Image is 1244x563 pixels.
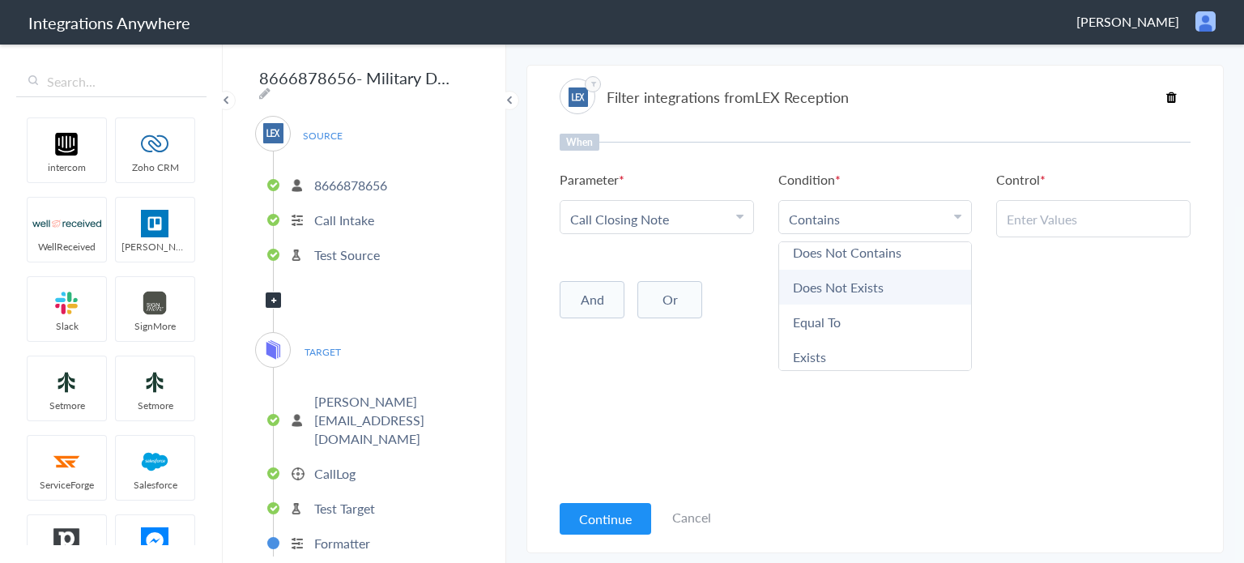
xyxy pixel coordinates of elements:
span: [PERSON_NAME] [1076,12,1179,31]
img: FBM.png [121,527,190,555]
input: Enter Values [1007,210,1180,228]
p: 8666878656 [314,176,387,194]
span: SOURCE [292,125,353,147]
h6: Parameter [560,170,624,189]
img: mycase-logo-new.svg [263,339,283,360]
span: Slack [28,319,106,333]
button: And [560,281,624,318]
button: Or [637,281,702,318]
p: Call Intake [314,211,374,229]
h4: Filter integrations from [607,87,849,107]
img: intercom-logo.svg [32,130,101,158]
span: intercom [28,160,106,174]
a: Cancel [672,508,711,527]
span: Zoho CRM [116,160,194,174]
img: salesforce-logo.svg [121,448,190,476]
img: user.png [1195,11,1216,32]
input: Search... [16,66,207,97]
img: setmoreNew.jpg [121,369,190,396]
span: ServiceForge [28,478,106,492]
span: SignMore [116,319,194,333]
a: Contains [789,210,840,228]
a: Does Not Exists [779,270,972,305]
span: LEX Reception [755,87,849,107]
img: lex-app-logo.svg [569,87,588,107]
h6: Control [996,170,1046,189]
span: Setmore [28,399,106,412]
img: signmore-logo.png [121,289,190,317]
p: CallLog [314,464,356,483]
img: wr-logo.svg [32,210,101,237]
img: setmoreNew.jpg [32,369,101,396]
p: Formatter [314,534,370,552]
img: lex-app-logo.svg [263,123,283,143]
img: slack-logo.svg [32,289,101,317]
img: trello.png [121,210,190,237]
p: Test Target [314,499,375,518]
h1: Integrations Anywhere [28,11,190,34]
p: Test Source [314,245,380,264]
span: Salesforce [116,478,194,492]
img: serviceforge-icon.png [32,448,101,476]
h6: When [560,134,599,151]
a: Equal To [779,305,972,339]
img: zoho-logo.svg [121,130,190,158]
a: Does Not Contains [779,235,972,270]
span: [PERSON_NAME] [116,240,194,254]
span: WellReceived [28,240,106,254]
a: Exists [779,339,972,374]
span: TARGET [292,341,353,363]
h6: Condition [778,170,841,189]
img: pipedrive.png [32,527,101,555]
a: Call Closing Note [570,210,669,228]
span: Setmore [116,399,194,412]
p: [PERSON_NAME][EMAIL_ADDRESS][DOMAIN_NAME] [314,392,469,448]
button: Continue [560,503,651,535]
